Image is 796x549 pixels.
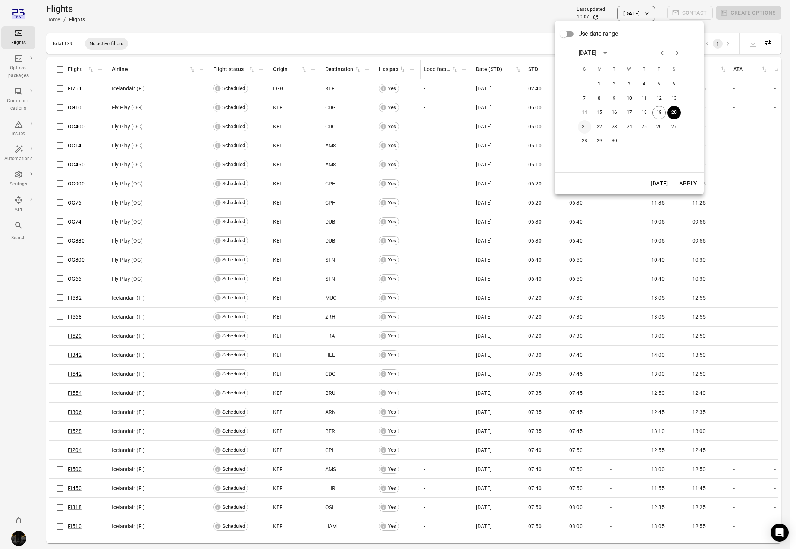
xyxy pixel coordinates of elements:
button: 15 [593,106,606,119]
button: 3 [623,78,636,91]
button: 4 [637,78,651,91]
span: Monday [593,62,606,77]
button: 9 [608,92,621,105]
button: 10 [623,92,636,105]
button: 29 [593,134,606,148]
button: 25 [637,120,651,134]
button: 14 [578,106,591,119]
span: Wednesday [623,62,636,77]
span: Sunday [578,62,591,77]
button: 21 [578,120,591,134]
button: 6 [667,78,681,91]
span: Saturday [667,62,681,77]
button: 7 [578,92,591,105]
button: 5 [652,78,666,91]
div: [DATE] [579,49,596,57]
button: 2 [608,78,621,91]
button: 28 [578,134,591,148]
button: Apply [675,176,701,191]
button: 20 [667,106,681,119]
button: 27 [667,120,681,134]
button: 23 [608,120,621,134]
div: Open Intercom Messenger [771,524,789,542]
button: Next month [670,46,684,60]
button: 16 [608,106,621,119]
button: 11 [637,92,651,105]
button: 26 [652,120,666,134]
span: Use date range [578,29,618,38]
span: Friday [652,62,666,77]
span: Tuesday [608,62,621,77]
button: 13 [667,92,681,105]
button: 24 [623,120,636,134]
button: 12 [652,92,666,105]
button: 17 [623,106,636,119]
button: [DATE] [646,176,672,191]
span: Thursday [637,62,651,77]
button: 22 [593,120,606,134]
button: 30 [608,134,621,148]
button: 8 [593,92,606,105]
button: calendar view is open, switch to year view [599,47,611,59]
button: 1 [593,78,606,91]
button: Previous month [655,46,670,60]
button: 18 [637,106,651,119]
button: 19 [652,106,666,119]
